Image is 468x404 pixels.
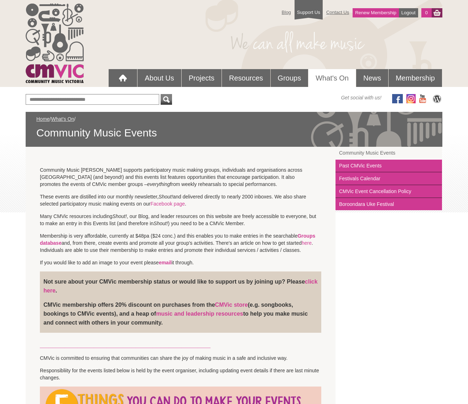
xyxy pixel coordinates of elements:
[51,116,74,122] a: What's On
[40,259,321,266] p: If you would like to add an image to your event please it through.
[156,311,243,317] a: music and leadership resources
[308,69,356,87] a: What's On
[336,198,442,210] a: Boroondara Uke Festival
[137,69,181,87] a: About Us
[36,116,50,122] a: Home
[147,181,170,187] em: everything
[113,213,127,219] em: Shout!
[26,4,84,83] img: cmvic_logo.png
[154,221,168,226] em: Shout!
[40,367,321,381] p: Responsibliity for the events listed below is held by the event organiser, including updating eve...
[421,8,432,17] a: 0
[40,193,321,207] p: These events are distilled into our monthly newsletter, and delivered directly to nearly 2000 inb...
[158,194,173,200] em: Shout!
[43,302,308,326] strong: CMVic membership offers 20% discount on purchases from the (e.g. songbooks, bookings to CMVic eve...
[399,8,418,17] a: Logout
[356,69,388,87] a: News
[389,69,442,87] a: Membership
[271,69,308,87] a: Groups
[43,279,318,294] a: click here
[159,260,172,265] a: email
[182,69,222,87] a: Projects
[336,147,442,160] a: Community Music Events
[341,94,381,101] span: Get social with us!
[40,213,321,227] p: Many CMVic resources including , our Blog, and leader resources on this website are freely access...
[302,240,312,246] a: here
[40,166,321,188] p: Community Music [PERSON_NAME] supports participatory music making groups, individuals and organis...
[43,279,318,294] strong: Not sure about your CMVic membership status or would like to support us by joining up? Please .
[40,340,321,349] h3: _________________________________________
[36,115,432,140] div: / /
[36,126,432,140] span: Community Music Events
[40,354,321,362] p: CMVic is committed to ensuring that communities can share the joy of making music in a safe and i...
[432,94,442,103] img: CMVic Blog
[278,6,295,19] a: Blog
[323,6,353,19] a: Contact Us
[150,201,185,207] a: Facebook page
[215,302,248,308] a: CMVic store
[336,172,442,185] a: Festivals Calendar
[353,8,399,17] a: Renew Membership
[336,160,442,172] a: Past CMVic Events
[222,69,270,87] a: Resources
[336,185,442,198] a: CMVic Event Cancellation Policy
[406,94,416,103] img: icon-instagram.png
[40,232,321,254] p: Membership is very affordable, currently at $48pa ($24 conc.) and this enables you to make entrie...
